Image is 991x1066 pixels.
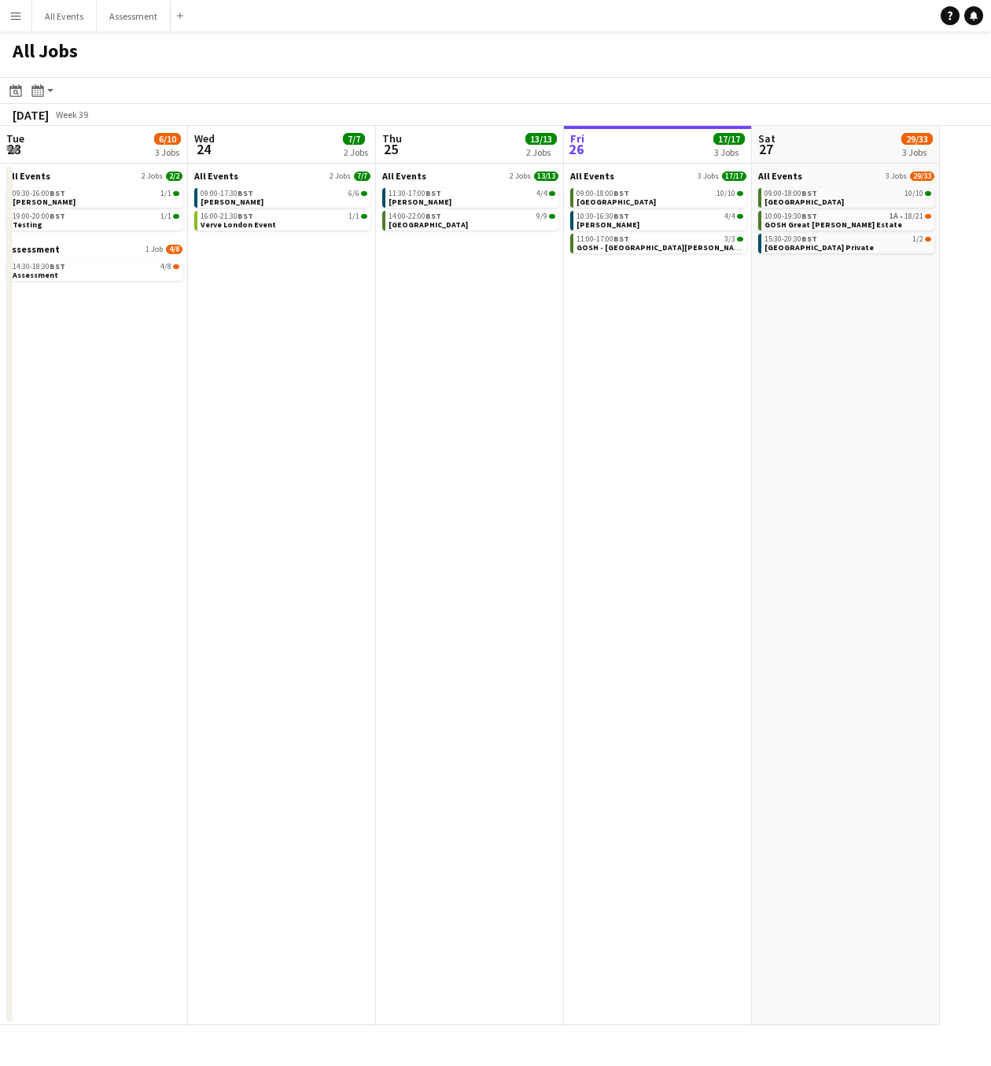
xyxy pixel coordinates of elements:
span: 17/17 [722,172,746,181]
button: Assessment [97,1,171,31]
span: 09:00-18:00 [577,190,629,197]
span: 4/4 [549,191,555,196]
span: Assessment [6,243,60,255]
span: 4/4 [724,212,735,220]
span: E.J. Churchill [389,197,451,207]
div: 2 Jobs [526,146,556,158]
div: 3 Jobs [902,146,932,158]
span: 29/33 [901,133,933,145]
span: BST [613,234,629,244]
span: 18/21 [925,214,931,219]
span: 3/3 [737,237,743,242]
span: BST [801,234,817,244]
span: 11:00-17:00 [577,235,629,243]
span: Assessment [13,270,58,280]
span: 6/6 [361,191,367,196]
span: 13/13 [525,133,557,145]
a: 15:30-20:30BST1/2[GEOGRAPHIC_DATA] Private [764,234,931,252]
span: 6/10 [154,133,181,145]
span: 09:00-17:30 [201,190,253,197]
a: All Events2 Jobs13/13 [382,170,558,182]
span: 10/10 [717,190,735,197]
span: 09:30-16:00 [13,190,65,197]
span: Wed [194,131,215,146]
span: 1/1 [160,190,171,197]
div: [DATE] [13,107,49,123]
div: • [764,212,931,220]
span: 26 [568,140,584,158]
a: 10:00-19:30BST1A•18/21GOSH Great [PERSON_NAME] Estate [764,211,931,229]
div: Assessment1 Job4/814:30-18:30BST4/8Assessment [6,243,182,284]
div: 3 Jobs [714,146,744,158]
span: Heritage House [389,219,468,230]
span: 2 Jobs [330,172,351,181]
a: All Events3 Jobs17/17 [570,170,746,182]
span: 4/4 [737,214,743,219]
span: 19:00-20:00 [13,212,65,220]
div: 3 Jobs [155,146,180,158]
a: 19:00-20:00BST1/1Testing [13,211,179,229]
div: All Events2 Jobs13/1311:30-17:00BST4/4[PERSON_NAME]14:00-22:00BST9/9[GEOGRAPHIC_DATA] [382,170,558,234]
span: 10:30-16:30 [577,212,629,220]
span: 27 [756,140,775,158]
span: Heritage House [577,197,656,207]
span: 4/8 [173,264,179,269]
span: All Events [194,170,238,182]
span: 10/10 [737,191,743,196]
a: 10:30-16:30BST4/4[PERSON_NAME] [577,211,743,229]
a: All Events2 Jobs7/7 [194,170,370,182]
span: West Wycombe House Private [764,242,874,253]
span: Tue [6,131,24,146]
span: 1/2 [912,235,923,243]
a: 09:00-17:30BST6/6[PERSON_NAME] [201,188,367,206]
span: 25 [380,140,402,158]
span: 4/4 [536,190,547,197]
span: BST [801,211,817,221]
a: 09:00-18:00BST10/10[GEOGRAPHIC_DATA] [577,188,743,206]
span: GOSH - Great Tew Estate [577,242,747,253]
span: 18/21 [904,212,923,220]
span: E.J. Churchill [577,219,639,230]
span: 1/2 [925,237,931,242]
span: 17/17 [713,133,745,145]
span: 14:00-22:00 [389,212,441,220]
span: 16:00-21:30 [201,212,253,220]
a: All Events3 Jobs29/33 [758,170,934,182]
span: All Events [6,170,50,182]
span: 10:00-19:30 [764,212,817,220]
span: BST [50,188,65,198]
span: 4/8 [166,245,182,254]
div: All Events3 Jobs29/3309:00-18:00BST10/10[GEOGRAPHIC_DATA]10:00-19:30BST1A•18/21GOSH Great [PERSON... [758,170,934,256]
span: BST [426,211,441,221]
a: 11:30-17:00BST4/4[PERSON_NAME] [389,188,555,206]
span: 10/10 [925,191,931,196]
div: All Events3 Jobs17/1709:00-18:00BST10/10[GEOGRAPHIC_DATA]10:30-16:30BST4/4[PERSON_NAME]11:00-17:0... [570,170,746,256]
button: All Events [32,1,97,31]
span: GOSH Great Tew Estate [764,219,902,230]
span: All Events [758,170,802,182]
span: 24 [192,140,215,158]
span: Sat [758,131,775,146]
span: 3/3 [724,235,735,243]
span: 11:30-17:00 [389,190,441,197]
a: 16:00-21:30BST1/1Verve London Event [201,211,367,229]
span: Verve London Event [201,219,276,230]
span: 14:30-18:30 [13,263,65,271]
span: All Events [382,170,426,182]
span: 2 Jobs [142,172,163,181]
span: 4/8 [160,263,171,271]
span: 13/13 [534,172,558,181]
span: 2 Jobs [510,172,531,181]
div: 2 Jobs [344,146,368,158]
span: 1/1 [173,191,179,196]
span: Fri [570,131,584,146]
span: 9/9 [549,214,555,219]
span: 1/1 [361,214,367,219]
a: 09:00-18:00BST10/10[GEOGRAPHIC_DATA] [764,188,931,206]
span: 1 Job [146,245,163,254]
a: 14:00-22:00BST9/9[GEOGRAPHIC_DATA] [389,211,555,229]
span: Heritage House [764,197,844,207]
span: E.J. Churchill [13,197,76,207]
a: All Events2 Jobs2/2 [6,170,182,182]
span: 6/6 [348,190,359,197]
